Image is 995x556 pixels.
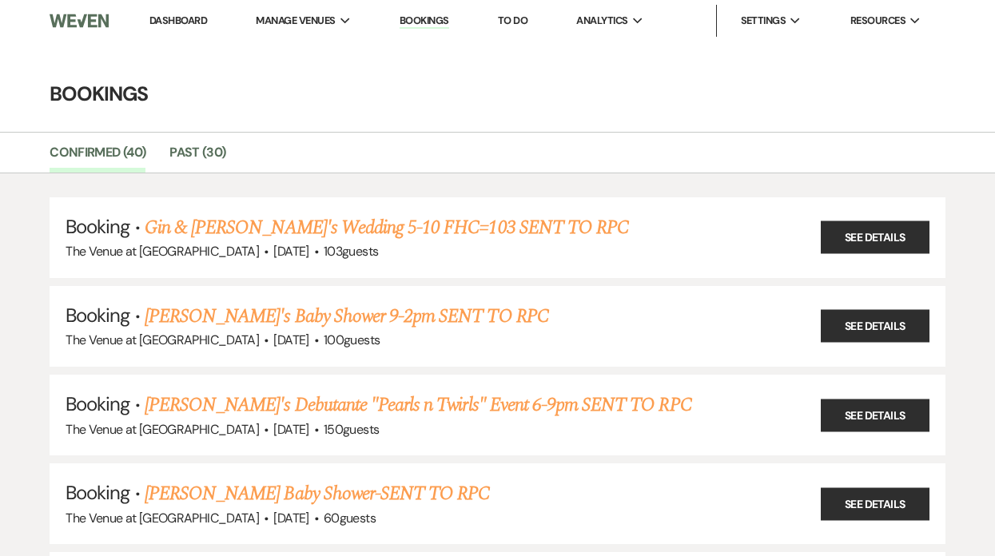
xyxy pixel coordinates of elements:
a: See Details [821,399,929,431]
a: Confirmed (40) [50,142,145,173]
span: [DATE] [273,243,308,260]
span: The Venue at [GEOGRAPHIC_DATA] [66,421,259,438]
a: Dashboard [149,14,207,27]
a: See Details [821,310,929,343]
a: See Details [821,221,929,254]
a: To Do [498,14,527,27]
span: 150 guests [324,421,379,438]
span: Booking [66,214,129,239]
a: [PERSON_NAME] Baby Shower-SENT TO RPC [145,479,490,508]
a: [PERSON_NAME]'s Baby Shower 9-2pm SENT TO RPC [145,302,549,331]
span: The Venue at [GEOGRAPHIC_DATA] [66,510,259,526]
span: Booking [66,480,129,505]
span: Analytics [576,13,627,29]
span: Resources [850,13,905,29]
span: [DATE] [273,332,308,348]
a: See Details [821,487,929,520]
span: Manage Venues [256,13,335,29]
span: [DATE] [273,510,308,526]
span: Settings [741,13,786,29]
a: [PERSON_NAME]'s Debutante "Pearls n Twirls" Event 6-9pm SENT TO RPC [145,391,692,419]
img: Weven Logo [50,4,109,38]
a: Gin & [PERSON_NAME]'s Wedding 5-10 FHC=103 SENT TO RPC [145,213,629,242]
span: The Venue at [GEOGRAPHIC_DATA] [66,332,259,348]
a: Bookings [400,14,449,29]
span: [DATE] [273,421,308,438]
span: Booking [66,303,129,328]
span: 100 guests [324,332,380,348]
span: Booking [66,391,129,416]
span: 103 guests [324,243,378,260]
span: The Venue at [GEOGRAPHIC_DATA] [66,243,259,260]
span: 60 guests [324,510,376,526]
a: Past (30) [169,142,225,173]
